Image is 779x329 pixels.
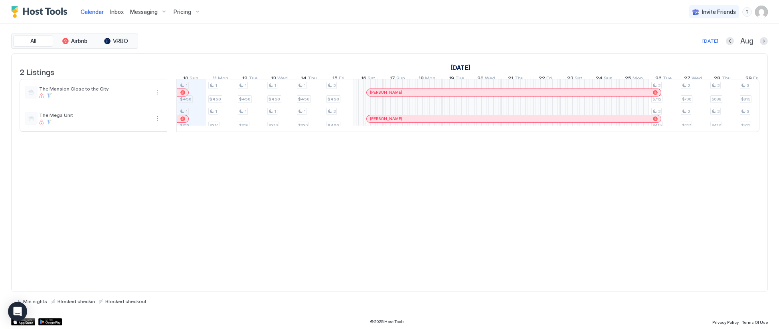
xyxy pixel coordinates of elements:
[712,73,733,85] a: August 28, 2025
[96,35,136,47] button: VRBO
[514,75,524,83] span: Thu
[152,114,162,123] button: More options
[333,109,336,114] span: 2
[304,83,306,88] span: 1
[13,35,53,47] button: All
[210,123,219,128] span: $314
[11,33,138,49] div: tab-group
[726,37,734,45] button: Previous month
[277,75,288,83] span: Wed
[760,37,768,45] button: Next month
[388,73,407,85] a: August 17, 2025
[449,75,454,83] span: 19
[485,75,495,83] span: Wed
[240,73,259,85] a: August 12, 2025
[269,73,290,85] a: August 13, 2025
[604,75,613,83] span: Sun
[653,73,674,85] a: August 26, 2025
[39,86,149,92] span: The Mansion Close to the City
[741,97,750,102] span: $813
[215,83,217,88] span: 1
[298,97,310,102] span: $450
[712,123,721,128] span: $413
[539,75,545,83] span: 22
[215,109,217,114] span: 1
[594,73,615,85] a: August 24, 2025
[755,6,768,18] div: User profile
[477,75,484,83] span: 20
[684,75,690,83] span: 27
[299,73,319,85] a: August 14, 2025
[11,318,35,325] a: App Store
[81,8,104,16] a: Calendar
[745,75,752,83] span: 29
[743,73,761,85] a: August 29, 2025
[213,75,217,83] span: 11
[180,97,192,102] span: $450
[625,75,631,83] span: 25
[186,83,188,88] span: 1
[688,83,690,88] span: 2
[245,109,247,114] span: 1
[332,75,338,83] span: 15
[623,73,645,85] a: August 25, 2025
[390,75,395,83] span: 17
[181,73,200,85] a: August 10, 2025
[186,109,188,114] span: 1
[682,73,704,85] a: August 27, 2025
[218,75,228,83] span: Mon
[359,73,377,85] a: August 16, 2025
[110,8,124,16] a: Inbox
[81,8,104,15] span: Calendar
[712,320,739,325] span: Privacy Policy
[722,75,731,83] span: Thu
[692,75,702,83] span: Wed
[339,75,344,83] span: Fri
[328,123,339,128] span: $400
[741,123,750,128] span: $511
[717,83,720,88] span: 2
[712,97,721,102] span: $688
[330,73,346,85] a: August 15, 2025
[308,75,317,83] span: Thu
[419,75,424,83] span: 18
[211,73,230,85] a: August 11, 2025
[113,37,128,45] span: VRBO
[565,73,584,85] a: August 23, 2025
[242,75,247,83] span: 12
[425,75,435,83] span: Mon
[717,109,720,114] span: 2
[449,62,472,73] a: August 1, 2025
[714,75,720,83] span: 28
[274,109,276,114] span: 1
[152,87,162,97] div: menu
[702,8,736,16] span: Invite Friends
[245,83,247,88] span: 1
[269,123,278,128] span: $319
[269,97,280,102] span: $450
[652,123,662,128] span: $415
[702,37,718,45] div: [DATE]
[658,109,660,114] span: 2
[55,35,95,47] button: Airbnb
[701,36,720,46] button: [DATE]
[396,75,405,83] span: Sun
[682,123,691,128] span: $417
[11,6,71,18] div: Host Tools Logo
[8,302,27,321] div: Open Intercom Messenger
[130,8,158,16] span: Messaging
[455,75,464,83] span: Tue
[506,73,526,85] a: August 21, 2025
[30,37,36,45] span: All
[368,75,375,83] span: Sat
[249,75,257,83] span: Tue
[682,97,691,102] span: $706
[747,109,749,114] span: 3
[370,319,405,324] span: © 2025 Host Tools
[417,73,437,85] a: August 18, 2025
[152,87,162,97] button: More options
[742,317,768,326] a: Terms Of Use
[183,75,188,83] span: 10
[742,7,752,17] div: menu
